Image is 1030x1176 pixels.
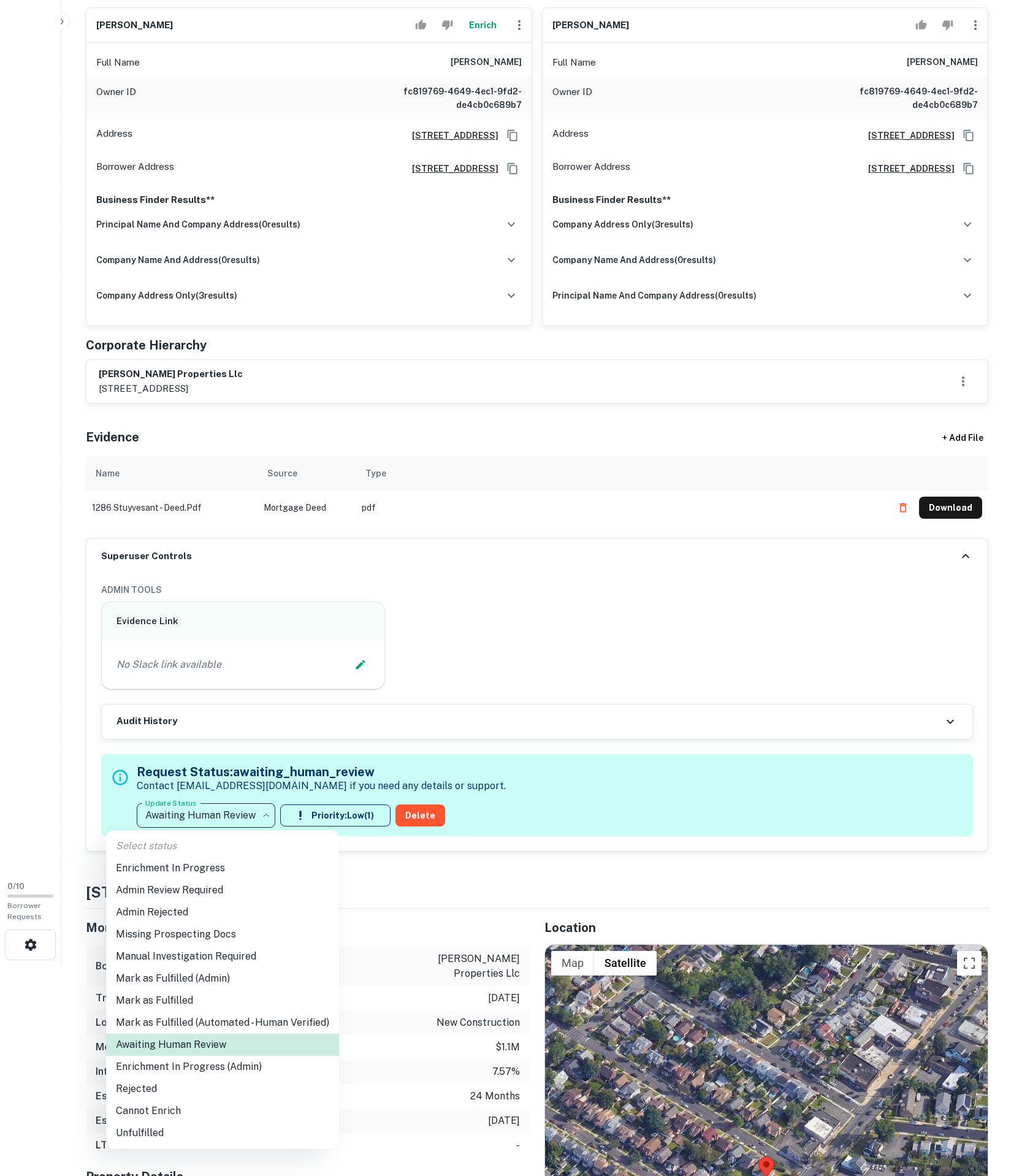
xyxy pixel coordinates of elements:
[106,1078,339,1100] li: Rejected
[969,1078,1030,1137] iframe: Chat Widget
[106,923,339,945] li: Missing Prospecting Docs
[106,857,339,879] li: Enrichment In Progress
[106,990,339,1012] li: Mark as Fulfilled
[106,879,339,901] li: Admin Review Required
[106,1056,339,1078] li: Enrichment In Progress (Admin)
[106,1012,339,1034] li: Mark as Fulfilled (Automated - Human Verified)
[106,901,339,923] li: Admin Rejected
[106,1100,339,1122] li: Cannot Enrich
[106,1122,339,1144] li: Unfulfilled
[106,1034,339,1056] li: Awaiting Human Review
[106,968,339,990] li: Mark as Fulfilled (Admin)
[106,945,339,968] li: Manual Investigation Required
